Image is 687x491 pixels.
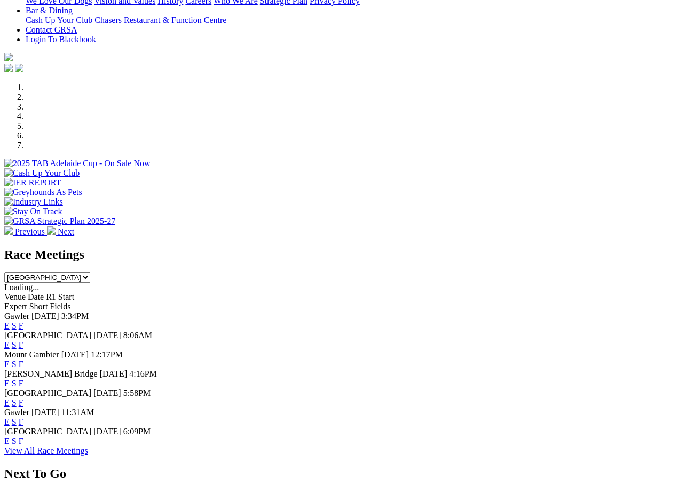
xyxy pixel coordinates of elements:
span: [DATE] [31,408,59,417]
a: F [19,398,23,407]
img: logo-grsa-white.png [4,53,13,61]
img: Stay On Track [4,207,62,216]
a: E [4,321,10,330]
a: S [12,360,17,369]
span: [PERSON_NAME] Bridge [4,369,98,378]
img: GRSA Strategic Plan 2025-27 [4,216,115,226]
h2: Race Meetings [4,247,683,262]
span: [DATE] [100,369,128,378]
span: Mount Gambier [4,350,59,359]
span: Fields [50,302,70,311]
a: F [19,340,23,349]
a: S [12,437,17,446]
a: Next [47,227,74,236]
a: Cash Up Your Club [26,15,92,25]
span: 8:06AM [123,331,152,340]
img: chevron-left-pager-white.svg [4,226,13,235]
a: S [12,398,17,407]
a: Bar & Dining [26,6,73,15]
div: Bar & Dining [26,15,683,25]
img: IER REPORT [4,178,61,188]
span: 4:16PM [129,369,157,378]
span: [DATE] [93,388,121,398]
img: facebook.svg [4,64,13,72]
a: F [19,321,23,330]
a: Previous [4,227,47,236]
span: 6:09PM [123,427,151,436]
a: F [19,360,23,369]
img: twitter.svg [15,64,23,72]
span: Gawler [4,311,29,321]
span: Date [28,292,44,301]
img: Industry Links [4,197,63,207]
span: R1 Start [46,292,74,301]
a: E [4,437,10,446]
img: 2025 TAB Adelaide Cup - On Sale Now [4,159,151,168]
span: Expert [4,302,27,311]
span: [DATE] [93,427,121,436]
span: Gawler [4,408,29,417]
img: Greyhounds As Pets [4,188,82,197]
span: [DATE] [93,331,121,340]
a: S [12,417,17,426]
a: F [19,437,23,446]
a: E [4,340,10,349]
span: [GEOGRAPHIC_DATA] [4,388,91,398]
span: 11:31AM [61,408,94,417]
a: S [12,340,17,349]
a: E [4,379,10,388]
span: 3:34PM [61,311,89,321]
span: Loading... [4,283,39,292]
img: chevron-right-pager-white.svg [47,226,56,235]
a: S [12,321,17,330]
span: Previous [15,227,45,236]
span: Venue [4,292,26,301]
a: S [12,379,17,388]
a: E [4,417,10,426]
a: E [4,398,10,407]
a: Chasers Restaurant & Function Centre [94,15,226,25]
a: Contact GRSA [26,25,77,34]
h2: Next To Go [4,466,683,481]
a: View All Race Meetings [4,446,88,455]
span: Short [29,302,48,311]
img: Cash Up Your Club [4,168,80,178]
span: 5:58PM [123,388,151,398]
a: E [4,360,10,369]
a: F [19,417,23,426]
span: 12:17PM [91,350,123,359]
span: [GEOGRAPHIC_DATA] [4,331,91,340]
span: [GEOGRAPHIC_DATA] [4,427,91,436]
a: Login To Blackbook [26,35,96,44]
span: [DATE] [61,350,89,359]
span: [DATE] [31,311,59,321]
span: Next [58,227,74,236]
a: F [19,379,23,388]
